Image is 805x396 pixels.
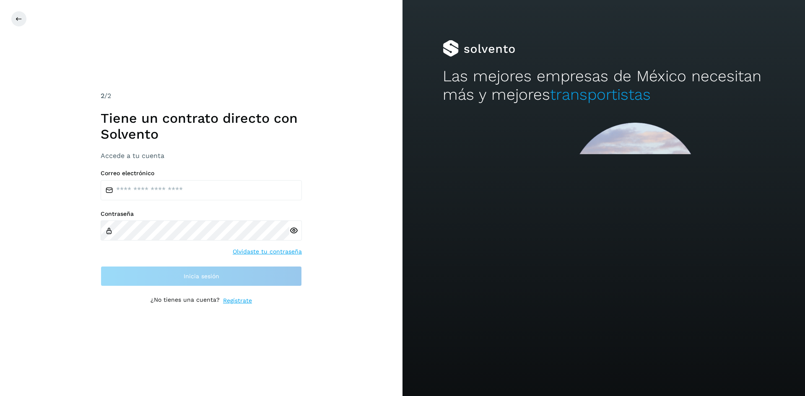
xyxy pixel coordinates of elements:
[101,152,302,160] h3: Accede a tu cuenta
[443,67,765,104] h2: Las mejores empresas de México necesitan más y mejores
[184,273,219,279] span: Inicia sesión
[101,92,104,100] span: 2
[233,247,302,256] a: Olvidaste tu contraseña
[101,110,302,142] h1: Tiene un contrato directo con Solvento
[101,210,302,217] label: Contraseña
[223,296,252,305] a: Regístrate
[101,170,302,177] label: Correo electrónico
[101,266,302,286] button: Inicia sesión
[550,85,651,104] span: transportistas
[101,91,302,101] div: /2
[151,296,220,305] p: ¿No tienes una cuenta?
